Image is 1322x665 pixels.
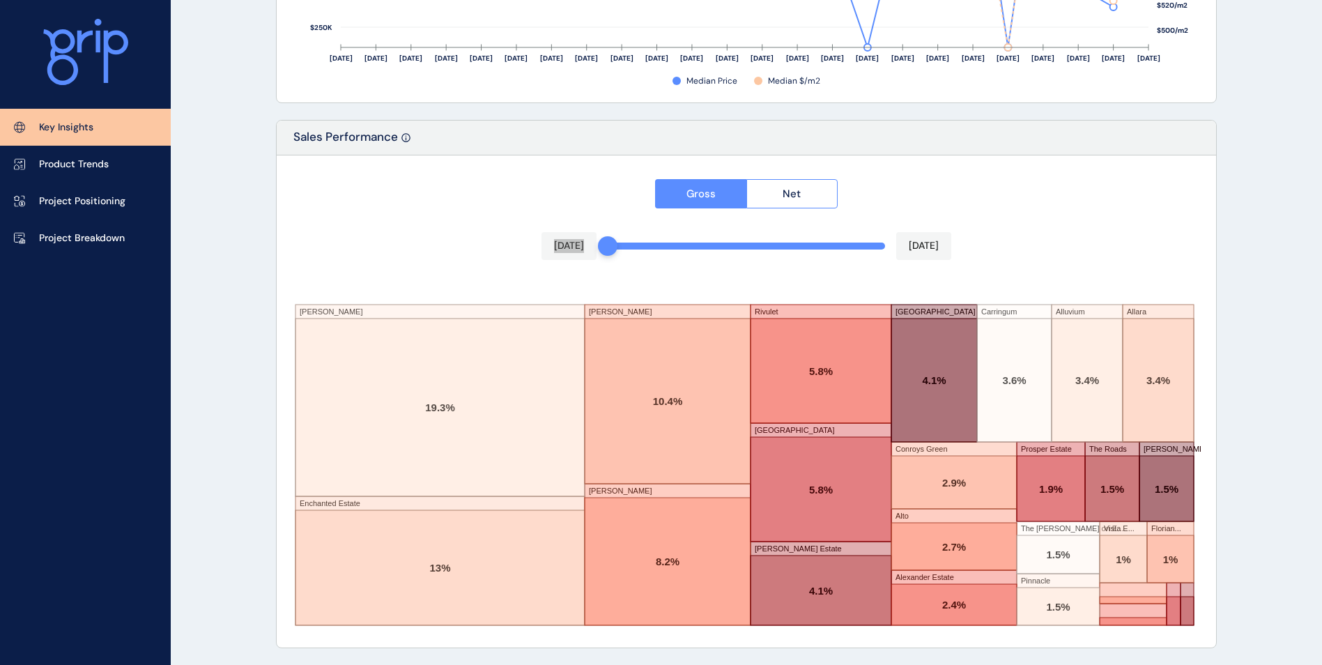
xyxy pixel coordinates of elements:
[783,187,801,201] span: Net
[686,75,737,87] span: Median Price
[686,187,716,201] span: Gross
[1157,26,1188,35] text: $500/m2
[768,75,820,87] span: Median $/m2
[554,239,584,253] p: [DATE]
[1157,1,1188,10] text: $520/m2
[39,158,109,171] p: Product Trends
[39,121,93,135] p: Key Insights
[39,231,125,245] p: Project Breakdown
[909,239,939,253] p: [DATE]
[293,129,398,155] p: Sales Performance
[655,179,746,208] button: Gross
[39,194,125,208] p: Project Positioning
[746,179,838,208] button: Net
